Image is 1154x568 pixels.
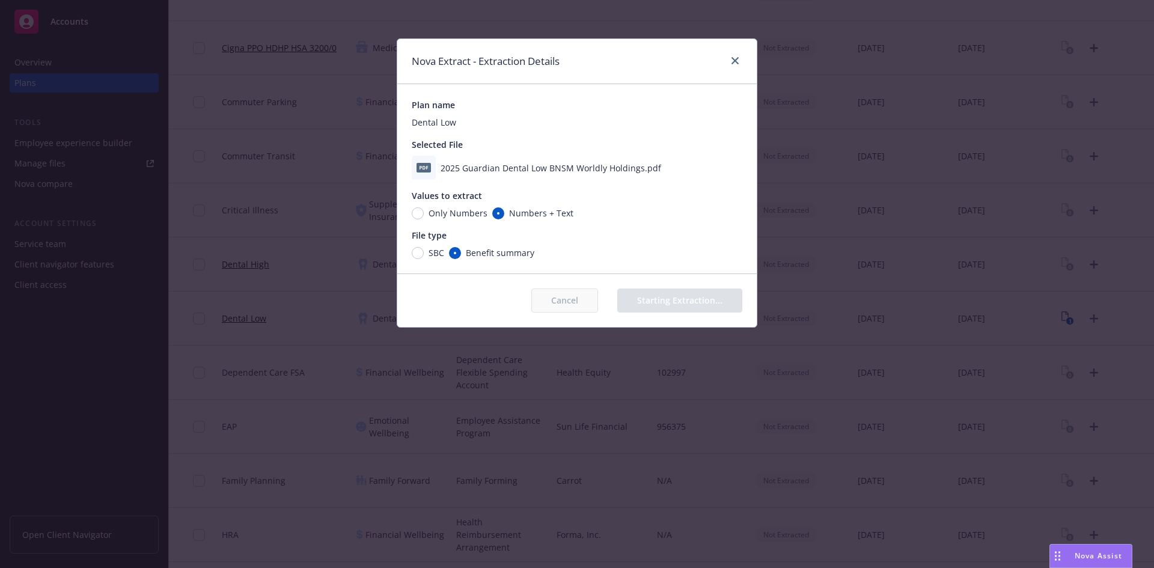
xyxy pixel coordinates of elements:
[1050,545,1065,567] div: Drag to move
[466,246,534,259] span: Benefit summary
[429,207,487,219] span: Only Numbers
[492,207,504,219] input: Numbers + Text
[412,116,742,129] div: Dental Low
[412,207,424,219] input: Only Numbers
[728,53,742,68] a: close
[412,190,482,201] span: Values to extract
[412,247,424,259] input: SBC
[509,207,573,219] span: Numbers + Text
[1049,544,1132,568] button: Nova Assist
[412,138,742,151] div: Selected File
[449,247,461,259] input: Benefit summary
[429,246,444,259] span: SBC
[412,53,560,69] h1: Nova Extract - Extraction Details
[412,230,447,241] span: File type
[441,162,661,174] span: 2025 Guardian Dental Low BNSM Worldly Holdings.pdf
[412,99,742,111] div: Plan name
[1075,551,1122,561] span: Nova Assist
